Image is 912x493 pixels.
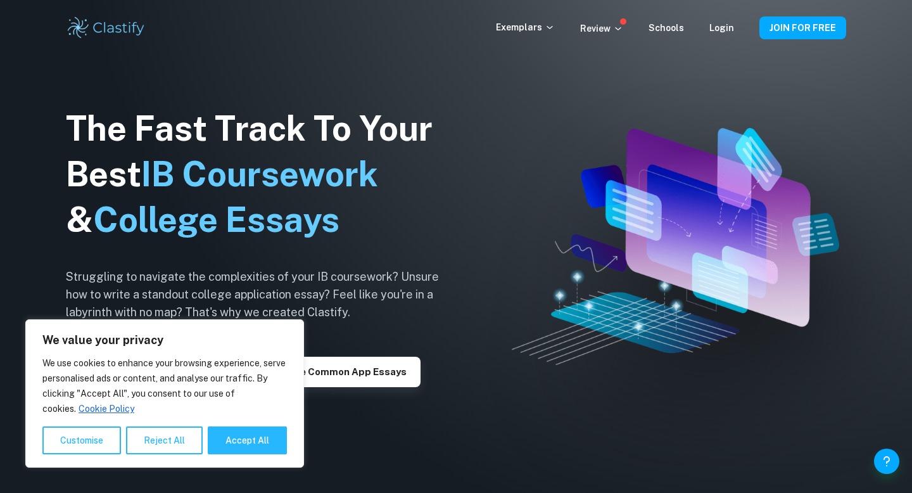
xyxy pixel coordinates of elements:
[66,106,459,243] h1: The Fast Track To Your Best &
[512,128,839,364] img: Clastify hero
[93,200,339,240] span: College Essays
[66,15,146,41] img: Clastify logo
[709,23,734,33] a: Login
[42,333,287,348] p: We value your privacy
[25,319,304,468] div: We value your privacy
[78,403,135,414] a: Cookie Policy
[42,426,121,454] button: Customise
[759,16,846,39] button: JOIN FOR FREE
[141,154,378,194] span: IB Coursework
[66,268,459,321] h6: Struggling to navigate the complexities of your IB coursework? Unsure how to write a standout col...
[126,426,203,454] button: Reject All
[649,23,684,33] a: Schools
[874,449,899,474] button: Help and Feedback
[42,355,287,416] p: We use cookies to enhance your browsing experience, serve personalised ads or content, and analys...
[255,365,421,377] a: Explore Common App essays
[496,20,555,34] p: Exemplars
[255,357,421,387] button: Explore Common App essays
[580,22,623,35] p: Review
[208,426,287,454] button: Accept All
